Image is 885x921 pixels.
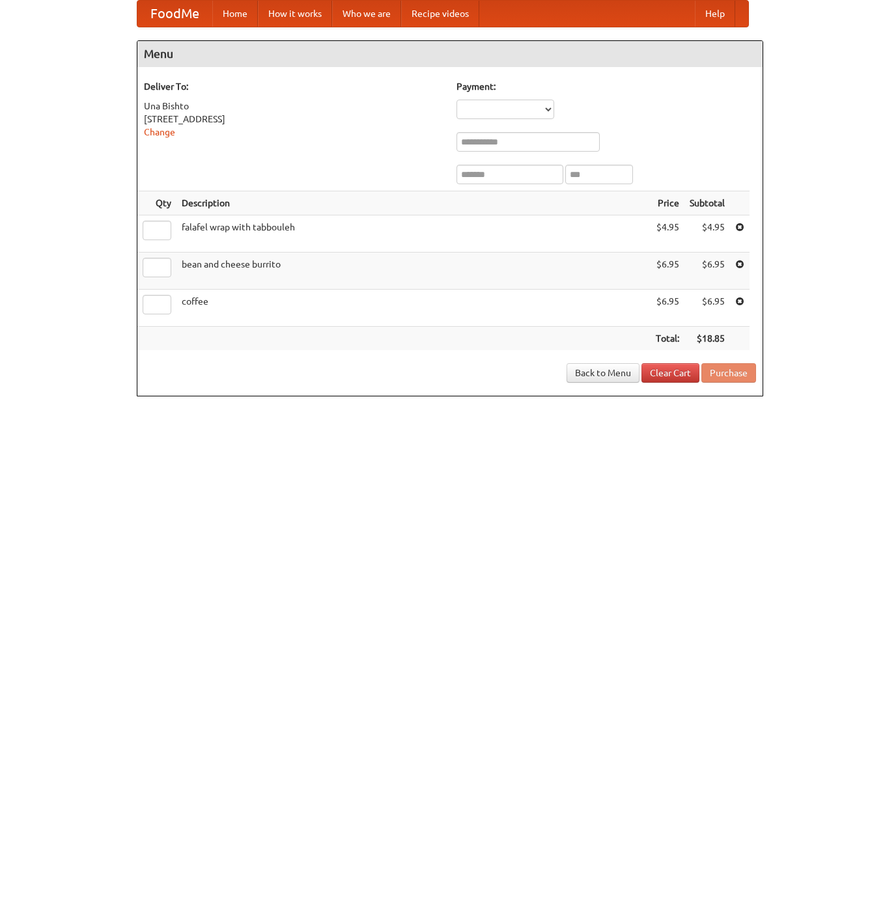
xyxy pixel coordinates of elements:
div: [STREET_ADDRESS] [144,113,443,126]
a: How it works [258,1,332,27]
a: Change [144,127,175,137]
td: coffee [176,290,651,327]
h5: Payment: [457,80,756,93]
a: Who we are [332,1,401,27]
td: $6.95 [684,253,730,290]
a: FoodMe [137,1,212,27]
a: Back to Menu [567,363,639,383]
a: Home [212,1,258,27]
td: $6.95 [651,290,684,327]
div: Una Bishto [144,100,443,113]
button: Purchase [701,363,756,383]
td: $4.95 [651,215,684,253]
th: Subtotal [684,191,730,215]
th: Qty [137,191,176,215]
td: $6.95 [684,290,730,327]
a: Help [695,1,735,27]
th: Total: [651,327,684,351]
td: $6.95 [651,253,684,290]
h5: Deliver To: [144,80,443,93]
th: $18.85 [684,327,730,351]
a: Clear Cart [641,363,699,383]
th: Description [176,191,651,215]
th: Price [651,191,684,215]
h4: Menu [137,41,763,67]
td: $4.95 [684,215,730,253]
a: Recipe videos [401,1,479,27]
td: falafel wrap with tabbouleh [176,215,651,253]
td: bean and cheese burrito [176,253,651,290]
